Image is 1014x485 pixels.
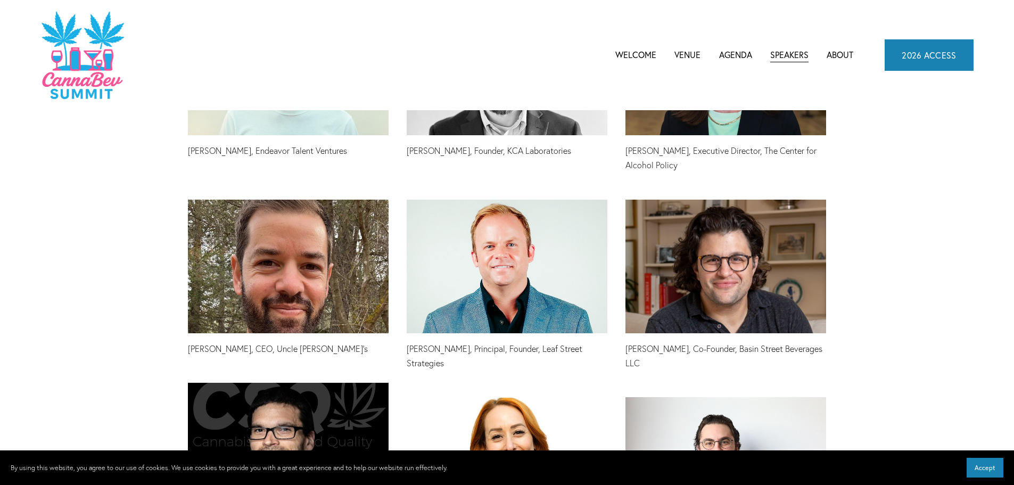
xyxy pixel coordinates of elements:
[188,144,389,158] p: [PERSON_NAME], Endeavor Talent Ventures
[967,458,1003,478] button: Accept
[407,144,607,158] p: [PERSON_NAME], Founder, KCA Laboratories
[719,47,752,63] a: folder dropdown
[885,39,974,70] a: 2026 ACCESS
[407,342,607,371] p: [PERSON_NAME], Principal, Founder, Leaf Street Strategies
[770,47,809,63] a: Speakers
[625,144,826,172] p: [PERSON_NAME], Executive Director, The Center for Alcohol Policy
[674,47,700,63] a: Venue
[40,10,124,100] img: CannaDataCon
[625,342,826,371] p: [PERSON_NAME], Co-Founder, Basin Street Beverages LLC
[827,47,853,63] a: About
[11,462,448,474] p: By using this website, you agree to our use of cookies. We use cookies to provide you with a grea...
[188,342,389,356] p: [PERSON_NAME], CEO, Uncle [PERSON_NAME]’s
[975,464,995,472] span: Accept
[719,48,752,62] span: Agenda
[615,47,656,63] a: Welcome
